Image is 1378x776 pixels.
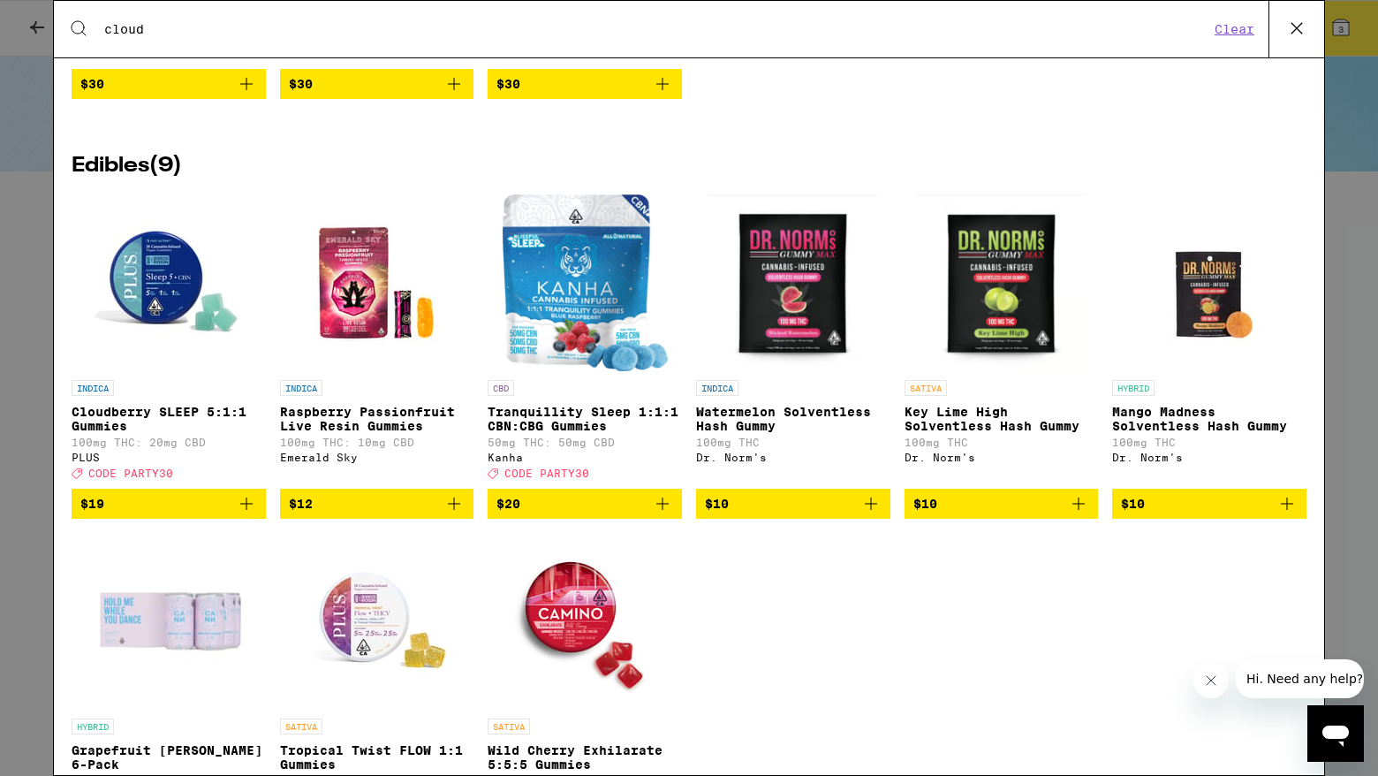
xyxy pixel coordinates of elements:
[289,77,313,91] span: $30
[72,452,266,463] div: PLUS
[496,533,673,710] img: Camino - Wild Cherry Exhilarate 5:5:5 Gummies
[72,405,266,433] p: Cloudberry SLEEP 5:1:1 Gummies
[1307,705,1364,762] iframe: Button to launch messaging window
[72,194,266,488] a: Open page for Cloudberry SLEEP 5:1:1 Gummies from PLUS
[1193,663,1229,698] iframe: Close message
[280,405,474,433] p: Raspberry Passionfruit Live Resin Gummies
[280,743,474,772] p: Tropical Twist FLOW 1:1 Gummies
[72,156,1306,177] h2: Edibles ( 9 )
[905,380,947,396] p: SATIVA
[80,194,257,371] img: PLUS - Cloudberry SLEEP 5:1:1 Gummies
[289,497,313,511] span: $12
[696,452,890,463] div: Dr. Norm's
[1209,21,1260,37] button: Clear
[280,489,474,519] button: Add to bag
[80,77,104,91] span: $30
[88,468,173,480] span: CODE PARTY30
[905,194,1099,488] a: Open page for Key Lime High Solventless Hash Gummy from Dr. Norm's
[705,497,729,511] span: $10
[280,452,474,463] div: Emerald Sky
[1112,489,1306,519] button: Add to bag
[905,405,1099,433] p: Key Lime High Solventless Hash Gummy
[280,69,474,99] button: Add to bag
[1236,659,1364,698] iframe: Message from company
[280,719,322,734] p: SATIVA
[496,497,520,511] span: $20
[288,194,465,371] img: Emerald Sky - Raspberry Passionfruit Live Resin Gummies
[103,21,1209,37] input: Search for products & categories
[1121,194,1298,371] img: Dr. Norm's - Mango Madness Solventless Hash Gummy
[916,194,1086,371] img: Dr. Norm's - Key Lime High Solventless Hash Gummy
[696,380,738,396] p: INDICA
[1112,405,1306,433] p: Mango Madness Solventless Hash Gummy
[1112,437,1306,448] p: 100mg THC
[1112,194,1306,488] a: Open page for Mango Madness Solventless Hash Gummy from Dr. Norm's
[488,405,682,433] p: Tranquillity Sleep 1:1:1 CBN:CBG Gummies
[80,497,104,511] span: $19
[488,719,530,734] p: SATIVA
[280,380,322,396] p: INDICA
[488,194,682,488] a: Open page for Tranquillity Sleep 1:1:1 CBN:CBG Gummies from Kanha
[72,719,114,734] p: HYBRID
[72,437,266,448] p: 100mg THC: 20mg CBD
[696,194,890,488] a: Open page for Watermelon Solventless Hash Gummy from Dr. Norm's
[488,452,682,463] div: Kanha
[696,405,890,433] p: Watermelon Solventless Hash Gummy
[488,489,682,519] button: Add to bag
[696,489,890,519] button: Add to bag
[905,489,1099,519] button: Add to bag
[1121,497,1145,511] span: $10
[488,743,682,772] p: Wild Cherry Exhilarate 5:5:5 Gummies
[72,380,114,396] p: INDICA
[280,437,474,448] p: 100mg THC: 10mg CBD
[905,437,1099,448] p: 100mg THC
[488,437,682,448] p: 50mg THC: 50mg CBD
[913,497,937,511] span: $10
[1112,452,1306,463] div: Dr. Norm's
[280,194,474,488] a: Open page for Raspberry Passionfruit Live Resin Gummies from Emerald Sky
[488,380,514,396] p: CBD
[496,77,520,91] span: $30
[708,194,878,371] img: Dr. Norm's - Watermelon Solventless Hash Gummy
[503,194,668,371] img: Kanha - Tranquillity Sleep 1:1:1 CBN:CBG Gummies
[72,69,266,99] button: Add to bag
[72,489,266,519] button: Add to bag
[488,69,682,99] button: Add to bag
[288,533,465,710] img: PLUS - Tropical Twist FLOW 1:1 Gummies
[905,452,1099,463] div: Dr. Norm's
[696,437,890,448] p: 100mg THC
[72,743,266,772] p: Grapefruit [PERSON_NAME] 6-Pack
[1112,380,1155,396] p: HYBRID
[79,533,257,710] img: Cann - Grapefruit Rosemary 6-Pack
[504,468,589,480] span: CODE PARTY30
